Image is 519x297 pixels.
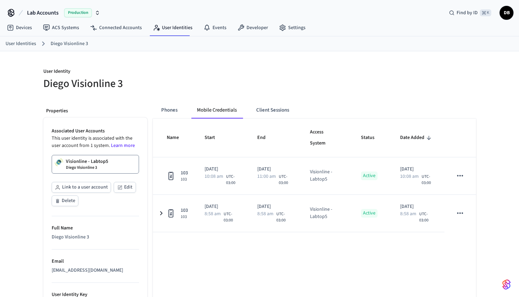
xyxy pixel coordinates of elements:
[181,207,188,214] span: 103
[443,7,497,19] div: Find by ID⌘ K
[500,7,513,19] span: DB
[43,77,256,91] h5: Diego Visionline 3
[422,174,436,186] span: UTC-03:00
[205,211,221,216] span: 8:58 am
[480,9,491,16] span: ⌘ K
[111,142,135,149] a: Learn more
[310,168,344,183] div: Visionline - Labtop5
[51,40,88,47] a: Diego Visionline 3
[232,21,274,34] a: Developer
[156,102,183,119] button: Phones
[52,195,78,206] button: Delete
[198,21,232,34] a: Events
[205,174,223,179] span: 10:08 am
[400,132,433,143] span: Date Added
[66,165,97,171] p: Diego Visionline 3
[224,211,241,224] span: UTC-03:00
[52,128,139,135] p: Associated User Accounts
[181,214,188,220] span: 103
[419,211,436,224] span: UTC-03:00
[114,182,136,193] button: Edit
[310,127,344,149] span: Access System
[64,8,92,17] span: Production
[167,132,188,143] span: Name
[400,211,416,216] span: 8:58 am
[500,6,513,20] button: DB
[1,21,37,34] a: Devices
[205,132,224,143] span: Start
[52,258,139,265] p: Email
[147,21,198,34] a: User Identities
[361,132,383,143] span: Status
[257,132,275,143] span: End
[27,9,59,17] span: Lab Accounts
[153,119,476,232] table: sticky table
[257,203,293,210] p: [DATE]
[257,166,293,173] p: [DATE]
[181,169,188,177] span: 103
[257,174,276,179] span: 11:00 am
[85,21,147,34] a: Connected Accounts
[52,135,139,149] p: This user identity is associated with the user account from 1 system.
[279,174,293,186] span: UTC-03:00
[226,174,241,186] span: UTC-03:00
[257,211,274,216] span: 8:58 am
[191,102,242,119] button: Mobile Credentials
[205,203,241,210] p: [DATE]
[361,172,378,180] p: Active
[310,206,344,220] div: Visionline - Labtop5
[181,177,188,182] span: 103
[46,107,145,115] p: Properties
[400,203,436,210] p: [DATE]
[251,102,295,119] button: Client Sessions
[205,166,241,173] p: [DATE]
[66,158,108,165] p: Visionline - Labtop5
[55,158,63,166] img: Visionline Logo
[274,21,311,34] a: Settings
[6,40,36,47] a: User Identities
[502,279,511,290] img: SeamLogoGradient.69752ec5.svg
[52,182,111,193] button: Link to a user account
[400,166,436,173] p: [DATE]
[457,9,478,16] span: Find by ID
[400,174,419,179] span: 10:08 am
[43,68,256,77] p: User Identity
[52,225,139,232] p: Full Name
[37,21,85,34] a: ACS Systems
[52,267,139,274] div: [EMAIL_ADDRESS][DOMAIN_NAME]
[52,155,139,174] a: Visionline - Labtop5Diego Visionline 3
[276,211,293,224] span: UTC-03:00
[52,234,139,241] div: Diego Visionline 3
[361,209,378,218] p: Active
